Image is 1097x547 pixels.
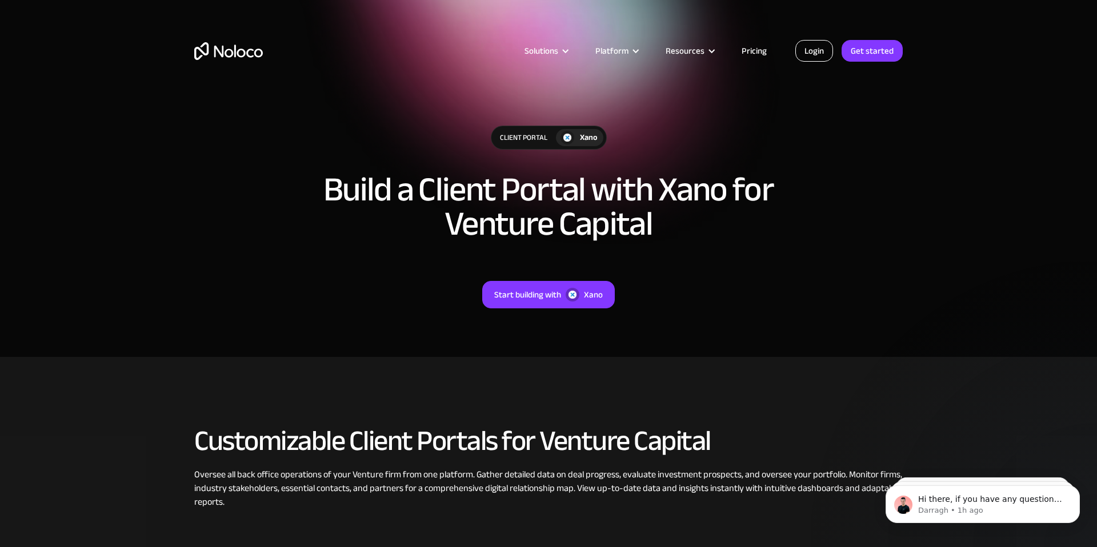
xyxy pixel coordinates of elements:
[595,43,628,58] div: Platform
[584,287,603,302] div: Xano
[491,126,556,149] div: Client Portal
[291,172,806,241] h1: Build a Client Portal with Xano for Venture Capital
[651,43,727,58] div: Resources
[494,287,561,302] div: Start building with
[727,43,781,58] a: Pricing
[525,43,558,58] div: Solutions
[482,281,615,308] a: Start building withXano
[194,42,263,60] a: home
[666,43,704,58] div: Resources
[194,468,903,509] div: Oversee all back office operations of your Venture firm from one platform. Gather detailed data o...
[868,461,1097,541] iframe: Intercom notifications message
[194,425,903,456] h2: Customizable Client Portals for Venture Capital
[795,40,833,62] a: Login
[510,43,581,58] div: Solutions
[580,131,598,144] div: Xano
[842,40,903,62] a: Get started
[581,43,651,58] div: Platform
